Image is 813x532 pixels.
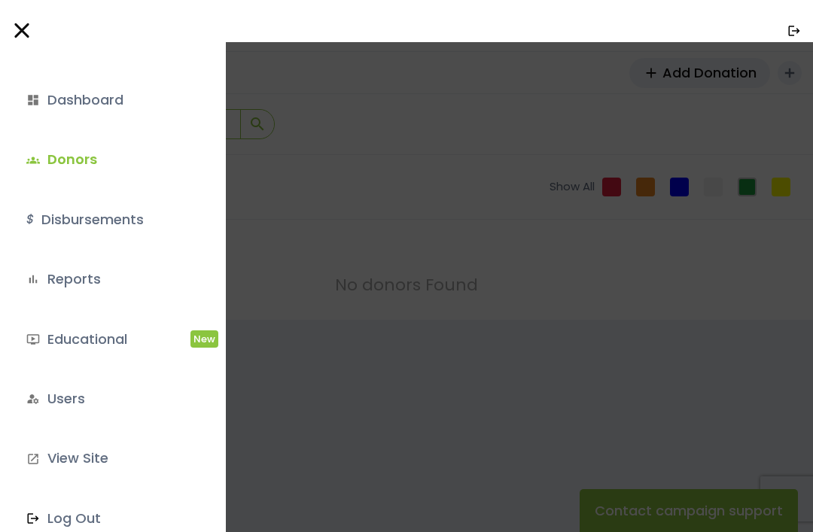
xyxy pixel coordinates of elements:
i: $ [26,209,34,231]
a: manage_accountsUsers [15,378,205,419]
i: launch [26,452,40,466]
i: manage_accounts [26,392,40,406]
i: dashboard [26,93,40,107]
i: bar_chart [26,272,40,286]
span: New [190,330,218,348]
span: groups [26,154,40,167]
a: groupsDonors [15,139,205,180]
a: dashboardDashboard [15,80,205,120]
a: ondemand_videoEducationalNew [15,319,205,360]
i: ondemand_video [26,333,40,346]
a: launchView Site [15,438,205,479]
a: bar_chartReports [15,259,205,299]
a: $Disbursements [15,199,205,240]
